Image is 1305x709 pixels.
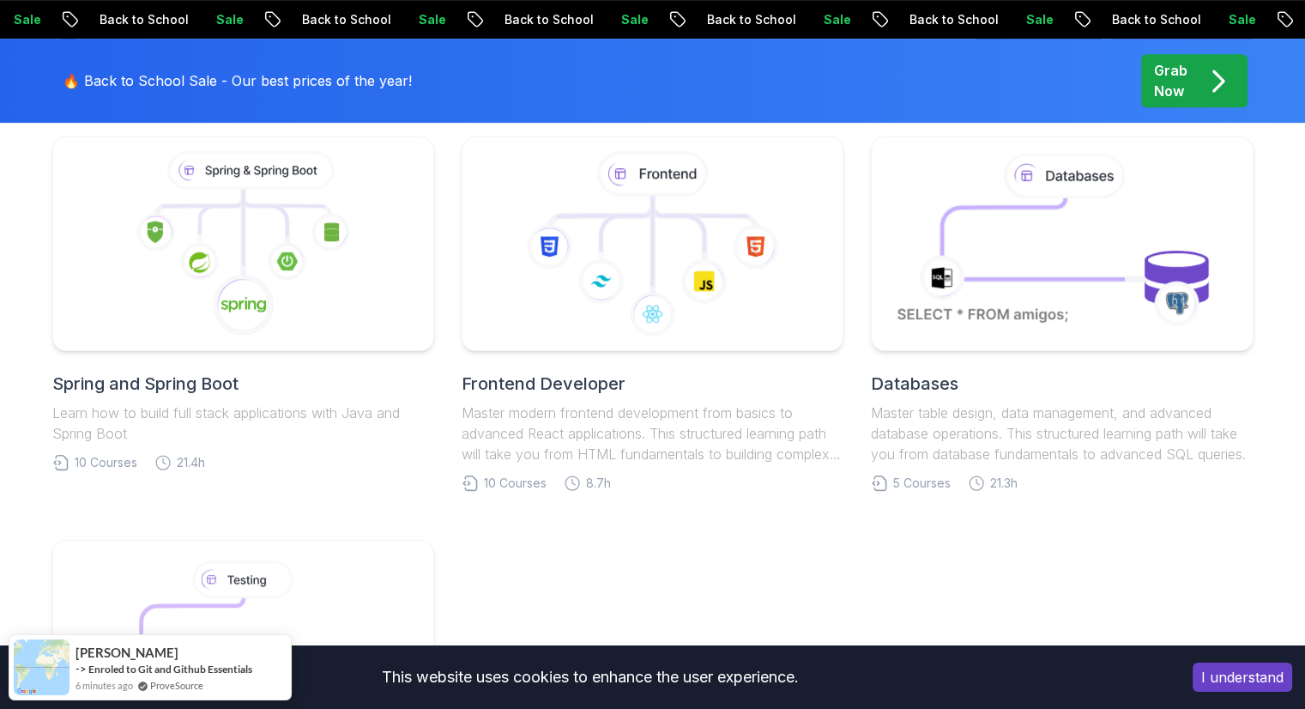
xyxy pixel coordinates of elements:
p: Sale [959,11,1014,28]
a: ProveSource [150,678,203,693]
h2: Databases [871,372,1253,396]
p: Back to School [640,11,757,28]
p: Sale [352,11,407,28]
span: 5 Courses [893,475,951,492]
h2: Frontend Developer [462,372,843,396]
p: Sale [149,11,204,28]
a: DatabasesMaster table design, data management, and advanced database operations. This structured ... [871,136,1253,492]
p: 🔥 Back to School Sale - Our best prices of the year! [63,70,412,91]
p: Learn how to build full stack applications with Java and Spring Boot [52,403,434,444]
img: provesource social proof notification image [14,639,69,695]
p: Sale [554,11,609,28]
span: 21.3h [990,475,1018,492]
a: Spring and Spring BootLearn how to build full stack applications with Java and Spring Boot10 Cour... [52,136,434,471]
p: Back to School [438,11,554,28]
div: This website uses cookies to enhance the user experience. [13,658,1167,696]
p: Back to School [843,11,959,28]
span: 6 minutes ago [76,678,133,693]
span: 21.4h [177,454,205,471]
p: Sale [757,11,812,28]
span: [PERSON_NAME] [76,645,178,660]
p: Master table design, data management, and advanced database operations. This structured learning ... [871,403,1253,464]
h2: Spring and Spring Boot [52,372,434,396]
span: 10 Courses [484,475,547,492]
span: -> [76,662,87,676]
p: Back to School [1045,11,1162,28]
p: Back to School [235,11,352,28]
span: 10 Courses [75,454,137,471]
p: Master modern frontend development from basics to advanced React applications. This structured le... [462,403,843,464]
a: Enroled to Git and Github Essentials [88,662,252,676]
button: Accept cookies [1193,663,1292,692]
p: Sale [1162,11,1217,28]
p: Grab Now [1154,60,1187,101]
p: Back to School [33,11,149,28]
span: 8.7h [586,475,611,492]
a: Frontend DeveloperMaster modern frontend development from basics to advanced React applications. ... [462,136,843,492]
